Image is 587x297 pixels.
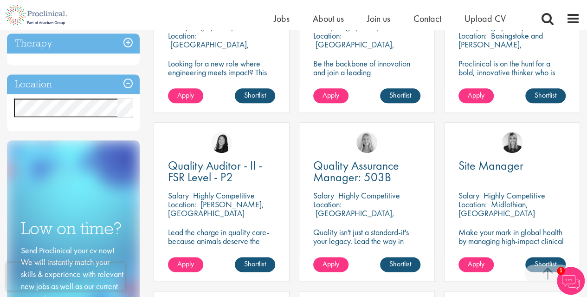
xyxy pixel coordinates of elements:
[458,199,535,218] p: Midlothian, [GEOGRAPHIC_DATA]
[177,259,194,269] span: Apply
[525,88,566,103] a: Shortlist
[356,132,377,153] img: Shannon Briggs
[458,257,494,272] a: Apply
[168,59,275,94] p: Looking for a new role where engineering meets impact? This CSV Engineer role is calling your name!
[313,13,344,25] a: About us
[211,132,232,153] img: Numhom Sudsok
[21,219,126,238] h3: Low on time?
[458,228,566,254] p: Make your mark in global health by managing high-impact clinical trials with a leading CRO.
[464,13,506,25] a: Upload CV
[313,228,420,254] p: Quality isn't just a standard-it's your legacy. Lead the way in 503B excellence.
[380,257,420,272] a: Shortlist
[323,259,339,269] span: Apply
[177,90,194,100] span: Apply
[367,13,390,25] a: Join us
[380,88,420,103] a: Shortlist
[313,257,348,272] a: Apply
[338,190,400,201] p: Highly Competitive
[458,190,479,201] span: Salary
[525,257,566,272] a: Shortlist
[313,208,394,227] p: [GEOGRAPHIC_DATA], [GEOGRAPHIC_DATA]
[458,160,566,172] a: Site Manager
[313,39,394,59] p: [GEOGRAPHIC_DATA], [GEOGRAPHIC_DATA]
[458,30,487,41] span: Location:
[458,158,523,173] span: Site Manager
[235,257,275,272] a: Shortlist
[468,259,484,269] span: Apply
[313,30,342,41] span: Location:
[168,199,264,218] p: [PERSON_NAME], [GEOGRAPHIC_DATA]
[458,30,543,59] p: Basingstoke and [PERSON_NAME], [GEOGRAPHIC_DATA]
[413,13,441,25] a: Contact
[313,59,420,103] p: Be the backbone of innovation and join a leading pharmaceutical company to help keep life-changin...
[168,39,249,59] p: [GEOGRAPHIC_DATA], [GEOGRAPHIC_DATA]
[468,90,484,100] span: Apply
[313,190,334,201] span: Salary
[168,257,203,272] a: Apply
[458,59,566,103] p: Proclinical is on the hunt for a bold, innovative thinker who is ready to help push the boundarie...
[313,199,342,210] span: Location:
[168,88,203,103] a: Apply
[313,160,420,183] a: Quality Assurance Manager: 503B
[458,199,487,210] span: Location:
[7,74,140,94] h3: Location
[6,263,125,290] iframe: reCAPTCHA
[458,88,494,103] a: Apply
[274,13,290,25] a: Jobs
[484,190,545,201] p: Highly Competitive
[313,158,399,185] span: Quality Assurance Manager: 503B
[168,158,262,185] span: Quality Auditor - II - FSR Level - P2
[323,90,339,100] span: Apply
[502,132,522,153] img: Janelle Jones
[168,30,196,41] span: Location:
[193,190,255,201] p: Highly Competitive
[168,160,275,183] a: Quality Auditor - II - FSR Level - P2
[557,267,565,275] span: 1
[168,190,189,201] span: Salary
[168,228,275,254] p: Lead the charge in quality care-because animals deserve the best.
[557,267,585,295] img: Chatbot
[7,33,140,53] h3: Therapy
[235,88,275,103] a: Shortlist
[168,199,196,210] span: Location:
[313,88,348,103] a: Apply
